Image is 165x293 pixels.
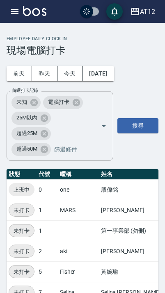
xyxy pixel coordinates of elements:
[37,220,58,241] td: 1
[58,179,99,200] td: one
[58,200,99,220] td: MARS
[127,3,158,20] button: AT12
[32,66,57,81] button: 昨天
[9,185,34,194] span: 上班中
[106,3,123,20] button: save
[11,114,42,122] span: 25M以內
[11,112,51,125] div: 25M以內
[11,145,42,153] span: 超過50M
[58,241,99,261] td: aki
[82,66,114,81] button: [DATE]
[37,169,58,180] th: 代號
[11,127,51,140] div: 超過25M
[52,142,87,156] input: 篩選條件
[9,227,34,235] span: 未打卡
[37,241,58,261] td: 2
[140,7,155,17] div: AT12
[11,129,42,137] span: 超過25M
[11,98,32,106] span: 未知
[58,169,99,180] th: 暱稱
[7,45,158,56] h3: 現場電腦打卡
[37,200,58,220] td: 1
[11,143,51,156] div: 超過50M
[37,179,58,200] td: 0
[23,6,46,16] img: Logo
[7,66,32,81] button: 前天
[7,36,158,41] h2: Employee Daily Clock In
[9,268,34,276] span: 未打卡
[97,119,110,133] button: Open
[9,206,34,215] span: 未打卡
[43,96,83,109] div: 電腦打卡
[11,96,41,109] div: 未知
[117,118,158,133] button: 搜尋
[9,247,34,256] span: 未打卡
[12,87,38,94] label: 篩選打卡記錄
[7,169,37,180] th: 狀態
[43,98,74,106] span: 電腦打卡
[57,66,83,81] button: 今天
[37,261,58,282] td: 5
[58,261,99,282] td: Fisher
